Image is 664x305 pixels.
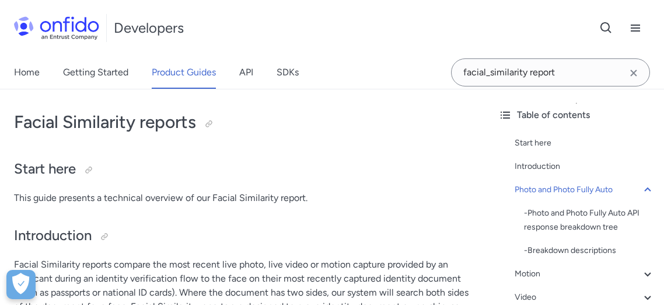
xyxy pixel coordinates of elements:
[277,56,299,89] a: SDKs
[114,19,184,37] h1: Developers
[14,191,475,205] p: This guide presents a technical overview of our Facial Similarity report.
[63,56,128,89] a: Getting Started
[621,13,650,43] button: Open navigation menu button
[515,136,655,150] a: Start here
[6,270,36,299] div: Cookie Preferences
[524,244,655,258] div: - Breakdown descriptions
[498,108,655,122] div: Table of contents
[515,267,655,281] a: Motion
[14,160,475,179] h2: Start here
[524,244,655,258] a: -Breakdown descriptions
[592,13,621,43] button: Open search button
[239,56,253,89] a: API
[599,21,613,35] svg: Open search button
[627,66,641,80] svg: Clear search field button
[628,21,642,35] svg: Open navigation menu button
[524,206,655,234] a: -Photo and Photo Fully Auto API response breakdown tree
[152,56,216,89] a: Product Guides
[451,58,650,86] input: Onfido search input field
[14,110,475,134] h1: Facial Similarity reports
[14,226,475,246] h2: Introduction
[524,206,655,234] div: - Photo and Photo Fully Auto API response breakdown tree
[6,270,36,299] button: Open Preferences
[515,183,655,197] a: Photo and Photo Fully Auto
[14,16,99,40] img: Onfido Logo
[515,290,655,304] a: Video
[515,160,655,174] a: Introduction
[14,56,40,89] a: Home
